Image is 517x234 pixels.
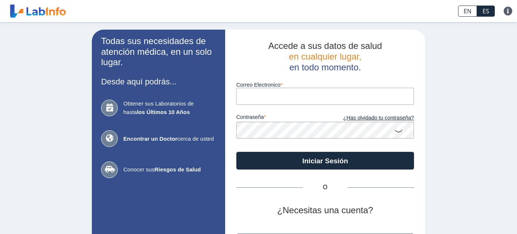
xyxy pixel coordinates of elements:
[289,62,361,72] span: en todo momento.
[268,41,382,51] span: Accede a sus datos de salud
[236,82,414,88] label: Correo Electronico
[123,136,177,142] b: Encontrar un Doctor
[236,152,414,170] button: Iniciar Sesión
[123,166,216,174] span: Conocer sus
[236,205,414,216] h2: ¿Necesitas una cuenta?
[325,114,414,122] a: ¿Has olvidado tu contraseña?
[477,6,495,17] a: ES
[154,166,201,173] b: Riesgos de Salud
[123,135,216,143] span: cerca de usted
[303,183,347,192] span: O
[236,114,325,122] label: contraseña
[123,100,216,116] span: Obtener sus Laboratorios de hasta
[101,36,216,68] h2: Todas sus necesidades de atención médica, en un solo lugar.
[101,77,216,86] h3: Desde aquí podrás...
[137,109,190,115] b: los Últimos 10 Años
[458,6,477,17] a: EN
[289,51,361,61] span: en cualquier lugar,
